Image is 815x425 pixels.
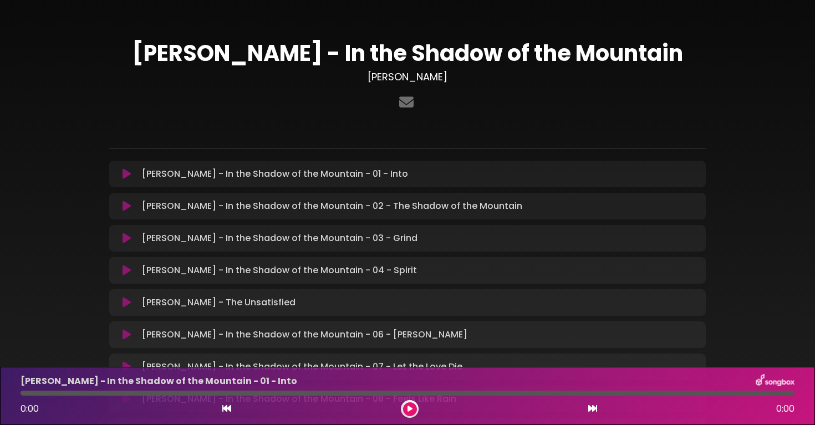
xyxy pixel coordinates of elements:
h3: [PERSON_NAME] [109,71,706,83]
p: [PERSON_NAME] - In the Shadow of the Mountain - 07 - Let the Love Die [142,360,462,373]
span: 0:00 [21,402,39,415]
img: songbox-logo-white.png [756,374,794,388]
p: [PERSON_NAME] - In the Shadow of the Mountain - 01 - Into [142,167,408,181]
p: [PERSON_NAME] - In the Shadow of the Mountain - 06 - [PERSON_NAME] [142,328,467,341]
p: [PERSON_NAME] - The Unsatisfied [142,296,296,309]
p: [PERSON_NAME] - In the Shadow of the Mountain - 03 - Grind [142,232,417,245]
span: 0:00 [776,402,794,416]
h1: [PERSON_NAME] - In the Shadow of the Mountain [109,40,706,66]
p: [PERSON_NAME] - In the Shadow of the Mountain - 01 - Into [21,375,297,388]
p: [PERSON_NAME] - In the Shadow of the Mountain - 02 - The Shadow of the Mountain [142,199,522,213]
p: [PERSON_NAME] - In the Shadow of the Mountain - 04 - Spirit [142,264,417,277]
